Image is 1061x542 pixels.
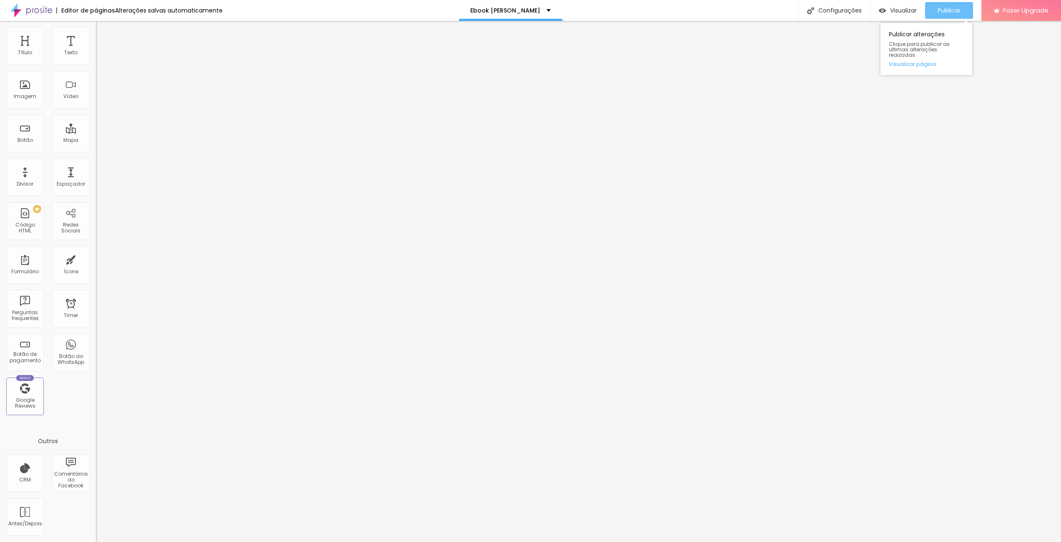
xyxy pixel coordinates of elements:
div: Timer [64,313,78,318]
div: Imagem [14,93,36,99]
div: Botão [18,137,33,143]
p: Ebook [PERSON_NAME] [470,8,540,13]
a: Visualizar página [889,61,964,67]
div: Mapa [63,137,78,143]
span: Publicar [938,7,961,14]
div: Alterações salvas automaticamente [115,8,223,13]
img: view-1.svg [879,7,886,14]
span: Fazer Upgrade [1003,7,1048,14]
div: Ícone [64,269,78,275]
div: Botão de pagamento [8,351,41,363]
div: Botão do WhatsApp [54,353,87,366]
div: Editor de páginas [56,8,115,13]
div: Espaçador [57,181,85,187]
div: Google Reviews [8,397,41,409]
div: Divisor [17,181,33,187]
div: Redes Sociais [54,222,87,234]
div: Publicar alterações [880,23,972,75]
button: Visualizar [870,2,925,19]
iframe: Editor [96,21,1061,542]
span: Clique para publicar as ultimas alterações reaizadas [889,41,964,58]
div: Texto [64,50,78,55]
img: Icone [807,7,814,14]
div: Vídeo [63,93,78,99]
button: Publicar [925,2,973,19]
div: Título [18,50,32,55]
div: Formulário [11,269,39,275]
div: Código HTML [8,222,41,234]
div: Perguntas frequentes [8,310,41,322]
span: Visualizar [890,7,917,14]
div: CRM [19,477,31,483]
div: Comentários do Facebook [54,471,87,489]
div: Antes/Depois [8,521,41,527]
div: Novo [16,375,34,381]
